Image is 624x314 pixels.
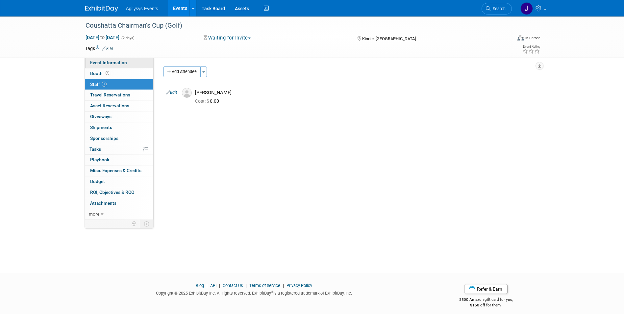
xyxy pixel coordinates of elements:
span: | [205,283,209,288]
span: Budget [90,179,105,184]
span: Playbook [90,157,109,162]
span: | [217,283,222,288]
td: Personalize Event Tab Strip [129,220,140,228]
a: Budget [85,176,153,187]
div: In-Person [525,36,540,40]
span: 0.00 [195,98,222,104]
a: Misc. Expenses & Credits [85,166,153,176]
div: Copyright © 2025 ExhibitDay, Inc. All rights reserved. ExhibitDay is a registered trademark of Ex... [85,289,423,296]
span: more [89,211,99,217]
a: Staff1 [85,79,153,90]
span: Cost: $ [195,98,210,104]
div: Event Format [473,34,541,44]
span: Asset Reservations [90,103,129,108]
img: Associate-Profile-5.png [182,88,192,98]
span: ROI, Objectives & ROO [90,190,134,195]
div: Event Rating [522,45,540,48]
span: Sponsorships [90,136,118,141]
div: Coushatta Chairman's Cup (Golf) [83,20,502,32]
span: Giveaways [90,114,112,119]
span: (2 days) [121,36,135,40]
span: Kinder, [GEOGRAPHIC_DATA] [362,36,416,41]
span: Staff [90,82,107,87]
sup: ® [271,290,273,294]
div: [PERSON_NAME] [195,90,532,96]
a: more [85,209,153,220]
span: Shipments [90,125,112,130]
span: | [281,283,286,288]
a: Edit [166,90,177,95]
a: Sponsorships [85,133,153,144]
div: $150 off for them. [433,302,539,308]
a: Blog [196,283,204,288]
img: ExhibitDay [85,6,118,12]
a: Tasks [85,144,153,155]
img: Jennifer Bridell [520,2,533,15]
span: Search [490,6,506,11]
span: Travel Reservations [90,92,130,97]
button: Waiting for Invite [201,35,253,41]
span: Event Information [90,60,127,65]
a: Contact Us [223,283,243,288]
span: Tasks [89,146,101,152]
a: Asset Reservations [85,101,153,111]
a: Refer & Earn [464,284,508,294]
span: to [99,35,106,40]
span: [DATE] [DATE] [85,35,120,40]
span: 1 [102,82,107,87]
a: Event Information [85,58,153,68]
a: Travel Reservations [85,90,153,100]
a: Attachments [85,198,153,209]
td: Tags [85,45,113,52]
a: ROI, Objectives & ROO [85,187,153,198]
span: Attachments [90,200,116,206]
span: | [244,283,248,288]
span: Agilysys Events [126,6,158,11]
a: Giveaways [85,112,153,122]
button: Add Attendee [163,66,201,77]
td: Toggle Event Tabs [140,220,153,228]
div: $500 Amazon gift card for you, [433,293,539,308]
a: API [210,283,216,288]
a: Playbook [85,155,153,165]
a: Edit [102,46,113,51]
a: Shipments [85,122,153,133]
a: Booth [85,68,153,79]
img: Format-Inperson.png [517,35,524,40]
a: Terms of Service [249,283,280,288]
span: Booth [90,71,111,76]
a: Privacy Policy [287,283,312,288]
span: Booth not reserved yet [104,71,111,76]
a: Search [482,3,512,14]
span: Misc. Expenses & Credits [90,168,141,173]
